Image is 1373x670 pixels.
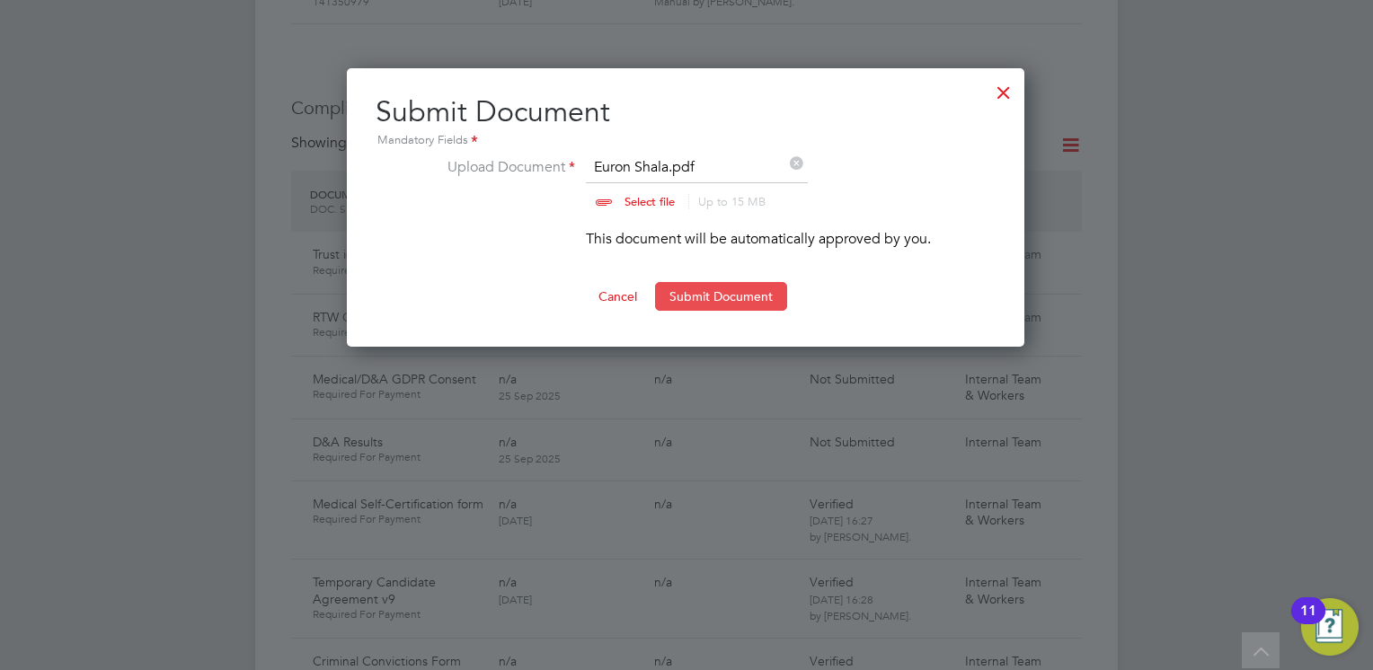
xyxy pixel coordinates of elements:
label: Upload Document [440,156,575,207]
div: Mandatory Fields [376,131,996,151]
h2: Submit Document [376,93,996,151]
li: This document will be automatically approved by you. [440,228,931,268]
button: Cancel [584,282,651,311]
div: 11 [1300,611,1316,634]
button: Submit Document [655,282,787,311]
button: Open Resource Center, 11 new notifications [1301,598,1359,656]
